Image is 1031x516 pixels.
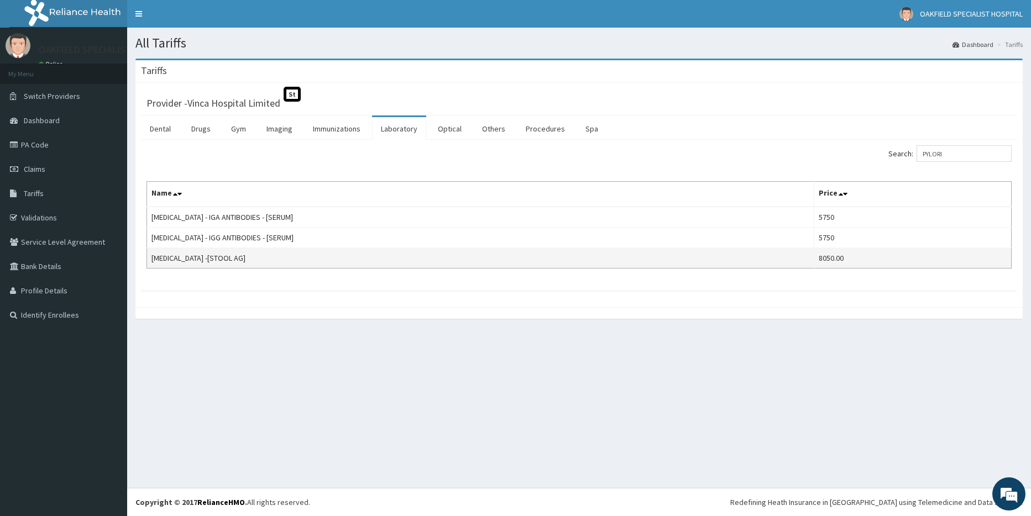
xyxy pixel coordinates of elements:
a: Procedures [517,117,574,140]
td: 8050.00 [814,248,1012,268]
a: Drugs [182,117,219,140]
li: Tariffs [995,40,1023,49]
a: Gym [222,117,255,140]
td: [MEDICAL_DATA] - IGG ANTIBODIES - [SERUM] [147,228,814,248]
a: Immunizations [304,117,369,140]
div: Minimize live chat window [181,6,208,32]
td: 5750 [814,207,1012,228]
span: St [284,87,301,102]
h3: Tariffs [141,66,167,76]
span: Claims [24,164,45,174]
a: Optical [429,117,470,140]
img: User Image [899,7,913,21]
a: Spa [577,117,607,140]
td: [MEDICAL_DATA] - IGA ANTIBODIES - [SERUM] [147,207,814,228]
a: Dental [141,117,180,140]
td: 5750 [814,228,1012,248]
th: Price [814,182,1012,207]
a: Laboratory [372,117,426,140]
textarea: Type your message and hit 'Enter' [6,302,211,340]
a: Dashboard [953,40,993,49]
th: Name [147,182,814,207]
img: User Image [6,33,30,58]
span: Switch Providers [24,91,80,101]
h3: Provider - Vinca Hospital Limited [146,98,280,108]
h1: All Tariffs [135,36,1023,50]
a: Others [473,117,514,140]
span: OAKFIELD SPECIALIST HOSPITAL [920,9,1023,19]
a: Online [39,60,65,68]
p: OAKFIELD SPECIALIST HOSPITAL [39,45,177,55]
td: [MEDICAL_DATA] -[STOOL AG] [147,248,814,268]
span: We're online! [64,139,153,251]
label: Search: [888,145,1012,162]
span: Tariffs [24,188,44,198]
a: Imaging [258,117,301,140]
footer: All rights reserved. [127,488,1031,516]
img: d_794563401_company_1708531726252_794563401 [20,55,45,83]
input: Search: [917,145,1012,162]
span: Dashboard [24,115,60,125]
div: Redefining Heath Insurance in [GEOGRAPHIC_DATA] using Telemedicine and Data Science! [730,497,1023,508]
div: Chat with us now [57,62,186,76]
a: RelianceHMO [197,497,245,507]
strong: Copyright © 2017 . [135,497,247,507]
